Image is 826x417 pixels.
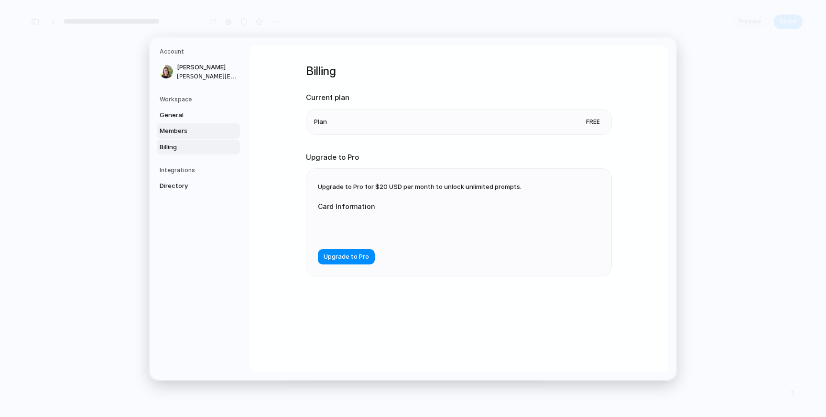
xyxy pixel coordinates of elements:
span: Billing [160,142,221,152]
h5: Workspace [160,95,240,103]
a: General [157,107,240,122]
span: Directory [160,181,221,191]
button: Upgrade to Pro [318,249,375,264]
span: Free [582,117,604,126]
span: Plan [314,117,327,126]
span: General [160,110,221,120]
span: [PERSON_NAME] [177,63,238,72]
h2: Current plan [306,92,612,103]
label: Card Information [318,201,509,211]
span: Members [160,126,221,136]
iframe: Secure card payment input frame [326,223,501,232]
h1: Billing [306,63,612,80]
a: [PERSON_NAME][PERSON_NAME][EMAIL_ADDRESS][DOMAIN_NAME] [157,60,240,84]
a: Members [157,123,240,139]
h5: Account [160,47,240,56]
a: Directory [157,178,240,194]
h2: Upgrade to Pro [306,152,612,163]
span: Upgrade to Pro [324,252,369,262]
a: Billing [157,139,240,154]
span: Upgrade to Pro for $20 USD per month to unlock unlimited prompts. [318,183,522,190]
span: [PERSON_NAME][EMAIL_ADDRESS][DOMAIN_NAME] [177,72,238,80]
h5: Integrations [160,166,240,175]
